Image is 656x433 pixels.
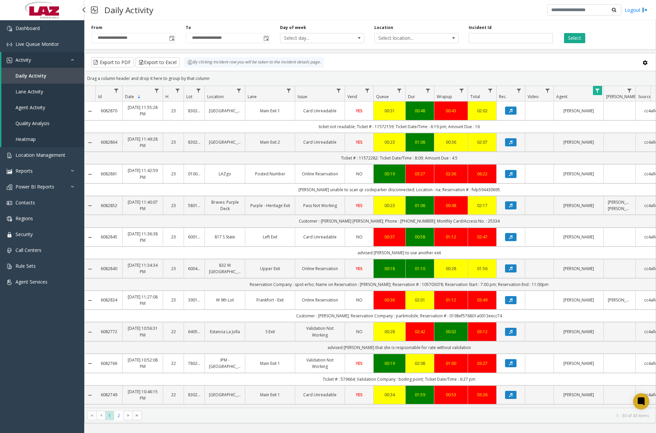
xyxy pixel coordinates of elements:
[15,136,36,142] span: Heatmap
[133,411,142,420] span: Go to the last page
[378,139,401,145] a: 00:23
[262,33,270,43] span: Toggle popup
[124,411,133,420] span: Go to the next page
[209,297,241,303] a: W 9th Lot
[410,297,430,303] div: 02:01
[127,294,159,307] a: [DATE] 11:27:08 PM
[349,234,369,240] a: NO
[15,88,43,95] span: Lane Activity
[356,139,363,145] span: YES
[249,360,291,367] a: Main Exit 1
[472,171,492,177] a: 06:22
[558,139,599,145] a: [PERSON_NAME]
[209,171,241,177] a: LAZgo
[378,392,401,398] a: 00:34
[7,200,12,206] img: 'icon'
[558,108,599,114] a: [PERSON_NAME]
[168,33,175,43] span: Toggle popup
[127,104,159,117] a: [DATE] 11:55:28 PM
[410,360,430,367] a: 02:08
[15,215,33,222] span: Regions
[299,202,341,209] a: Pass Not Working
[347,94,357,99] span: Vend
[438,360,464,367] div: 01:00
[7,184,12,190] img: 'icon'
[564,33,585,43] button: Select
[376,94,389,99] span: Queue
[378,108,401,114] div: 00:31
[7,153,12,158] img: 'icon'
[188,328,200,335] a: 640597
[558,202,599,209] a: [PERSON_NAME]
[7,216,12,222] img: 'icon'
[85,172,95,177] a: Collapse Details
[15,183,54,190] span: Power BI Reports
[472,108,492,114] a: 02:02
[378,360,401,367] a: 00:19
[593,86,602,95] a: Agent Filter Menu
[249,265,291,272] a: Upper Exit
[101,2,157,18] h3: Daily Activity
[378,234,401,240] a: 00:37
[438,108,464,114] a: 00:43
[207,94,224,99] span: Location
[438,265,464,272] div: 00:28
[438,139,464,145] a: 00:36
[249,328,291,335] a: S Exit
[410,139,430,145] a: 01:08
[378,265,401,272] div: 00:18
[85,329,95,335] a: Collapse Details
[186,94,192,99] span: Lot
[188,265,200,272] a: 600440
[608,199,631,212] a: [PERSON_NAME] [PERSON_NAME]
[514,86,524,95] a: Rec. Filter Menu
[91,25,102,31] label: From
[249,392,291,398] a: Main Exit 1
[472,297,492,303] a: 03:49
[98,94,102,99] span: Id
[235,86,244,95] a: Location Filter Menu
[188,108,200,114] a: 830202
[438,328,464,335] div: 00:02
[349,360,369,367] a: YES
[378,328,401,335] a: 00:28
[15,168,33,174] span: Reports
[410,202,430,209] a: 01:06
[99,202,118,209] a: 6082852
[85,393,95,398] a: Collapse Details
[558,392,599,398] a: [PERSON_NAME]
[209,199,241,212] a: Braves: Purple Deck
[410,328,430,335] div: 02:42
[15,57,31,63] span: Activity
[299,357,341,370] a: Validation Not Working
[167,171,180,177] a: 23
[167,234,180,240] a: 23
[410,171,430,177] a: 03:27
[299,265,341,272] a: Online Reservation
[167,392,180,398] a: 22
[378,171,401,177] a: 00:19
[558,234,599,240] a: [PERSON_NAME]
[188,139,200,145] a: 830202
[15,25,40,31] span: Dashboard
[127,262,159,275] a: [DATE] 11:34:34 PM
[99,297,118,303] a: 6082834
[356,329,363,335] span: NO
[1,84,84,99] a: Lane Activity
[249,202,291,209] a: Purple - Heritage Exit
[127,357,159,370] a: [DATE] 10:52:08 PM
[363,86,372,95] a: Vend Filter Menu
[167,202,180,209] a: 23
[152,86,161,95] a: Date Filter Menu
[209,357,241,370] a: IPM - [GEOGRAPHIC_DATA]
[105,411,114,420] span: Page 1
[249,234,291,240] a: Left Exit
[299,325,341,338] a: Validation Not Working
[438,234,464,240] a: 01:12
